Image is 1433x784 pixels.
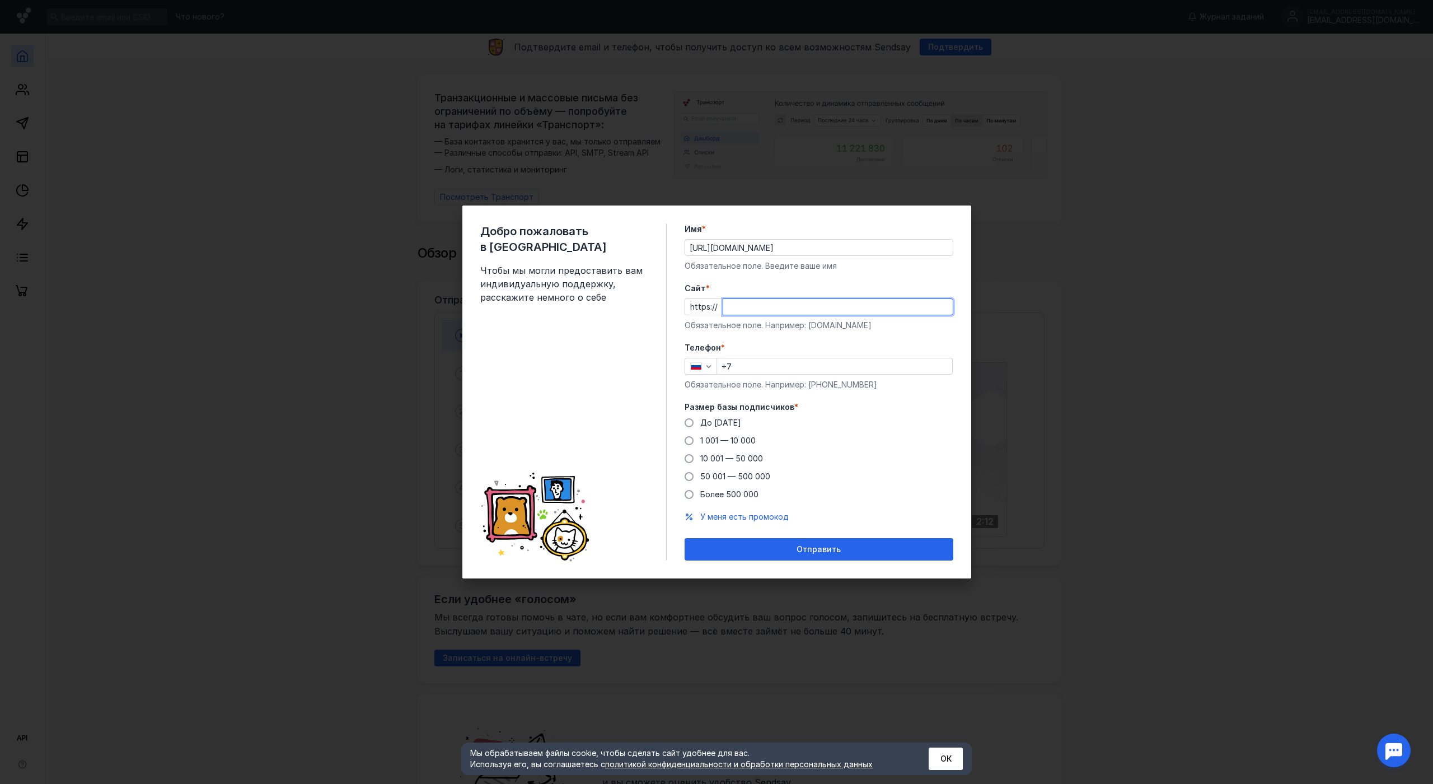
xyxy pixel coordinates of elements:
[700,454,763,463] span: 10 001 — 50 000
[685,402,794,413] span: Размер базы подписчиков
[929,748,963,770] button: ОК
[700,512,789,521] span: У меня есть промокод
[700,436,756,445] span: 1 001 — 10 000
[685,260,953,272] div: Обязательное поле. Введите ваше имя
[797,545,841,554] span: Отправить
[700,472,770,481] span: 50 001 — 500 000
[685,379,953,390] div: Обязательное поле. Например: [PHONE_NUMBER]
[480,223,648,255] span: Добро пожаловать в [GEOGRAPHIC_DATA]
[685,342,721,353] span: Телефон
[685,320,953,331] div: Обязательное поле. Например: [DOMAIN_NAME]
[700,511,789,522] button: У меня есть промокод
[685,283,706,294] span: Cайт
[700,489,758,499] span: Более 500 000
[700,418,741,427] span: До [DATE]
[480,264,648,304] span: Чтобы мы могли предоставить вам индивидуальную поддержку, расскажите немного о себе
[605,759,873,769] a: политикой конфиденциальности и обработки персональных данных
[685,223,702,235] span: Имя
[470,748,901,770] div: Мы обрабатываем файлы cookie, чтобы сделать сайт удобнее для вас. Используя его, вы соглашаетесь c
[685,538,953,561] button: Отправить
